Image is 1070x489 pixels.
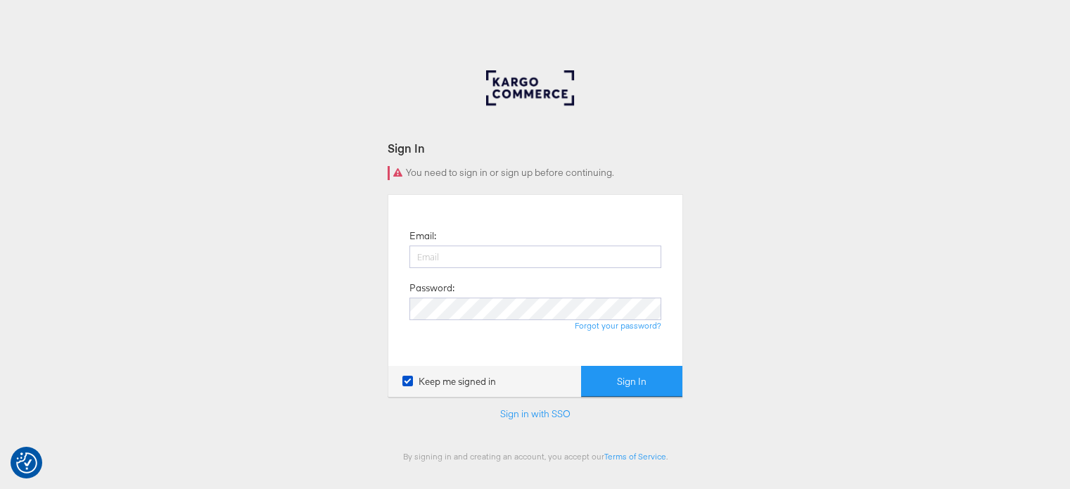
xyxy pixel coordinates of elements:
div: By signing in and creating an account, you accept our . [388,451,683,462]
div: Sign In [388,140,683,156]
a: Forgot your password? [575,320,661,331]
a: Sign in with SSO [500,407,571,420]
button: Consent Preferences [16,452,37,474]
label: Keep me signed in [402,375,496,388]
img: Revisit consent button [16,452,37,474]
a: Terms of Service [604,451,666,462]
button: Sign In [581,366,682,398]
label: Email: [409,229,436,243]
input: Email [409,246,661,268]
label: Password: [409,281,454,295]
div: You need to sign in or sign up before continuing. [388,166,683,180]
